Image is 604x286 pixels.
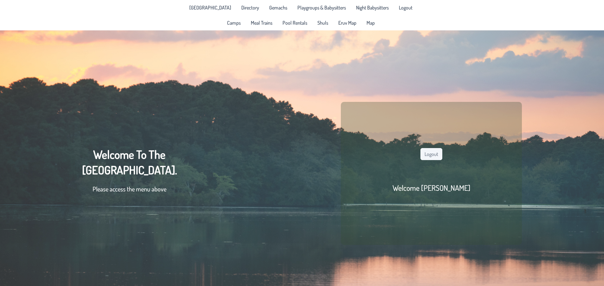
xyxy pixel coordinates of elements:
[227,20,241,25] span: Camps
[317,20,328,25] span: Shuls
[283,20,307,25] span: Pool Rentals
[395,3,416,13] li: Logout
[334,18,360,28] a: Eruv Map
[189,5,231,10] span: [GEOGRAPHIC_DATA]
[367,20,375,25] span: Map
[356,5,389,10] span: Night Babysitters
[185,3,235,13] a: [GEOGRAPHIC_DATA]
[265,3,291,13] a: Gemachs
[363,18,379,28] a: Map
[393,183,471,193] h2: Welcome [PERSON_NAME]
[223,18,244,28] a: Camps
[314,18,332,28] a: Shuls
[237,3,263,13] a: Directory
[247,18,276,28] a: Meal Trains
[297,5,346,10] span: Playgroups & Babysitters
[420,148,442,160] button: Logout
[294,3,350,13] a: Playgroups & Babysitters
[82,184,177,194] p: Please access the menu above
[338,20,356,25] span: Eruv Map
[82,147,177,200] div: Welcome To The [GEOGRAPHIC_DATA].
[269,5,287,10] span: Gemachs
[399,5,412,10] span: Logout
[352,3,393,13] a: Night Babysitters
[185,3,235,13] li: Pine Lake Park
[251,20,272,25] span: Meal Trains
[279,18,311,28] a: Pool Rentals
[241,5,259,10] span: Directory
